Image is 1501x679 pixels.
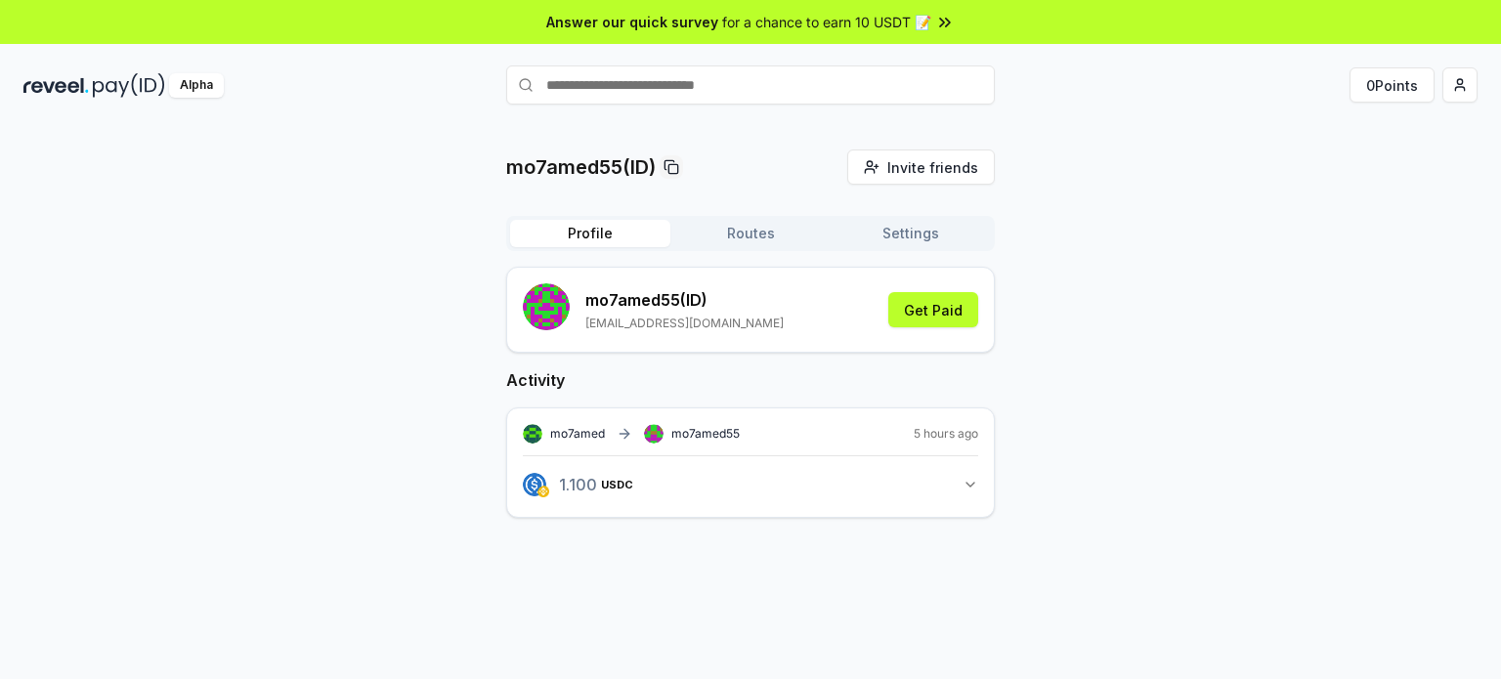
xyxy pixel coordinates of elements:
button: 1.100USDC [523,468,978,501]
div: Alpha [169,73,224,98]
button: Invite friends [847,149,995,185]
img: logo.png [523,473,546,496]
img: reveel_dark [23,73,89,98]
button: Get Paid [888,292,978,327]
p: mo7amed55(ID) [506,153,656,181]
span: mo7amed [550,426,605,442]
h2: Activity [506,368,995,392]
button: Profile [510,220,670,247]
span: for a chance to earn 10 USDT 📝 [722,12,931,32]
p: [EMAIL_ADDRESS][DOMAIN_NAME] [585,316,784,331]
img: pay_id [93,73,165,98]
button: Routes [670,220,831,247]
span: 5 hours ago [914,426,978,442]
span: Answer our quick survey [546,12,718,32]
button: 0Points [1350,67,1435,103]
span: Invite friends [887,157,978,178]
p: mo7amed55 (ID) [585,288,784,312]
img: logo.png [537,486,549,497]
span: mo7amed55 [671,426,740,442]
button: Settings [831,220,991,247]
